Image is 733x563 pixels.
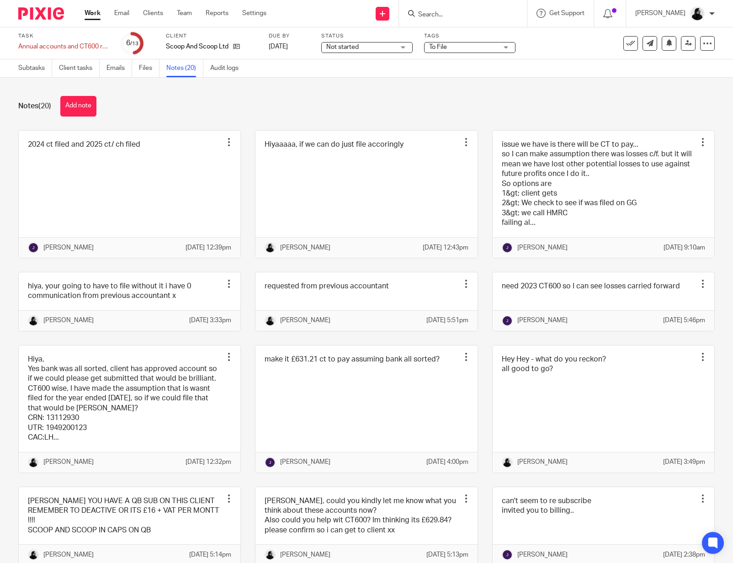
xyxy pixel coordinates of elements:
[426,316,468,325] p: [DATE] 5:51pm
[59,59,100,77] a: Client tasks
[130,41,138,46] small: /13
[43,457,94,467] p: [PERSON_NAME]
[424,32,515,40] label: Tags
[326,44,359,50] span: Not started
[280,243,330,252] p: [PERSON_NAME]
[635,9,685,18] p: [PERSON_NAME]
[166,59,203,77] a: Notes (20)
[28,549,39,560] img: PHOTO-2023-03-20-11-06-28%203.jpg
[321,32,413,40] label: Status
[242,9,266,18] a: Settings
[502,549,513,560] img: svg%3E
[189,316,231,325] p: [DATE] 3:33pm
[18,101,51,111] h1: Notes
[517,457,568,467] p: [PERSON_NAME]
[18,59,52,77] a: Subtasks
[269,32,310,40] label: Due by
[502,315,513,326] img: svg%3E
[206,9,228,18] a: Reports
[423,243,468,252] p: [DATE] 12:43pm
[38,102,51,110] span: (20)
[139,59,159,77] a: Files
[517,550,568,559] p: [PERSON_NAME]
[265,549,276,560] img: PHOTO-2023-03-20-11-06-28%203.jpg
[280,550,330,559] p: [PERSON_NAME]
[549,10,584,16] span: Get Support
[28,457,39,468] img: PHOTO-2023-03-20-11-06-28%203.jpg
[663,550,705,559] p: [DATE] 2:38pm
[517,243,568,252] p: [PERSON_NAME]
[166,32,257,40] label: Client
[280,316,330,325] p: [PERSON_NAME]
[18,32,110,40] label: Task
[663,316,705,325] p: [DATE] 5:46pm
[126,38,138,48] div: 6
[502,242,513,253] img: svg%3E
[663,457,705,467] p: [DATE] 3:49pm
[210,59,245,77] a: Audit logs
[143,9,163,18] a: Clients
[106,59,132,77] a: Emails
[265,457,276,468] img: svg%3E
[189,550,231,559] p: [DATE] 5:14pm
[85,9,101,18] a: Work
[18,42,110,51] div: Annual accounts and CT600 return
[28,242,39,253] img: svg%3E
[43,243,94,252] p: [PERSON_NAME]
[186,243,231,252] p: [DATE] 12:39pm
[265,242,276,253] img: PHOTO-2023-03-20-11-06-28%203.jpg
[18,7,64,20] img: Pixie
[166,42,228,51] p: Scoop And Scoop Ltd
[690,6,705,21] img: PHOTO-2023-03-20-11-06-28%203.jpg
[664,243,705,252] p: [DATE] 9:10am
[177,9,192,18] a: Team
[265,315,276,326] img: PHOTO-2023-03-20-11-06-28%203.jpg
[60,96,96,117] button: Add note
[517,316,568,325] p: [PERSON_NAME]
[43,316,94,325] p: [PERSON_NAME]
[429,44,447,50] span: To File
[426,457,468,467] p: [DATE] 4:00pm
[417,11,499,19] input: Search
[502,457,513,468] img: PHOTO-2023-03-20-11-06-28%203.jpg
[269,43,288,50] span: [DATE]
[186,457,231,467] p: [DATE] 12:32pm
[28,315,39,326] img: PHOTO-2023-03-20-11-06-28%203.jpg
[43,550,94,559] p: [PERSON_NAME]
[114,9,129,18] a: Email
[426,550,468,559] p: [DATE] 5:13pm
[280,457,330,467] p: [PERSON_NAME]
